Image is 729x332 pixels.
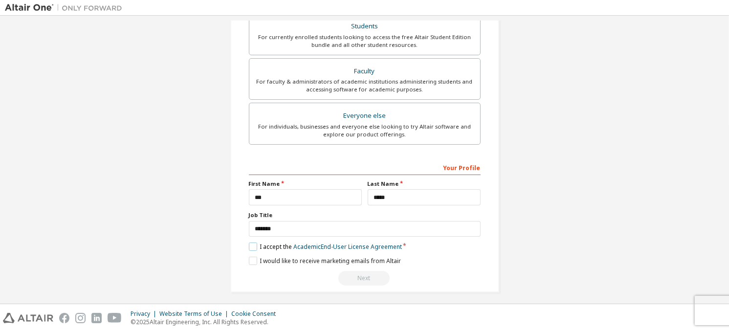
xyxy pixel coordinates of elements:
[255,78,474,93] div: For faculty & administrators of academic institutions administering students and accessing softwa...
[249,180,362,188] label: First Name
[368,180,481,188] label: Last Name
[249,159,481,175] div: Your Profile
[249,271,481,286] div: Read and acccept EULA to continue
[131,318,282,326] p: © 2025 Altair Engineering, Inc. All Rights Reserved.
[255,20,474,33] div: Students
[108,313,122,323] img: youtube.svg
[3,313,53,323] img: altair_logo.svg
[249,243,402,251] label: I accept the
[255,109,474,123] div: Everyone else
[255,123,474,138] div: For individuals, businesses and everyone else looking to try Altair software and explore our prod...
[249,211,481,219] label: Job Title
[59,313,69,323] img: facebook.svg
[231,310,282,318] div: Cookie Consent
[91,313,102,323] img: linkedin.svg
[293,243,402,251] a: Academic End-User License Agreement
[255,33,474,49] div: For currently enrolled students looking to access the free Altair Student Edition bundle and all ...
[131,310,159,318] div: Privacy
[159,310,231,318] div: Website Terms of Use
[255,65,474,78] div: Faculty
[75,313,86,323] img: instagram.svg
[5,3,127,13] img: Altair One
[249,257,401,265] label: I would like to receive marketing emails from Altair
